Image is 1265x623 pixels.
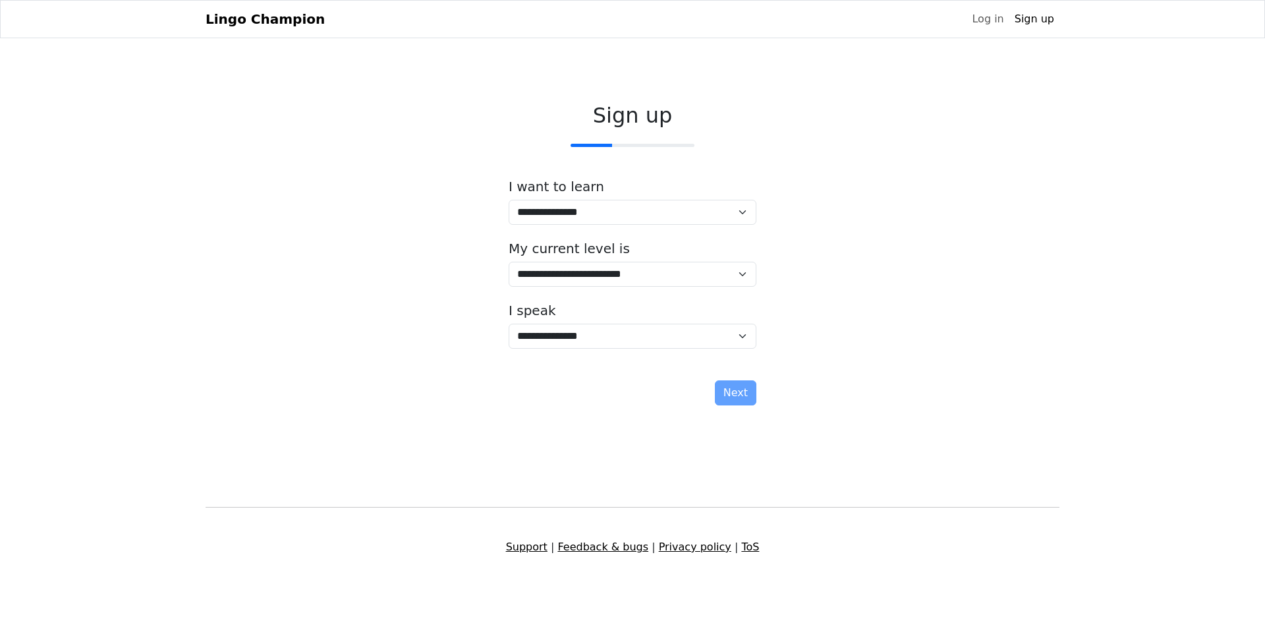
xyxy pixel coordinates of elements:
a: Feedback & bugs [557,541,648,553]
label: My current level is [509,241,630,256]
a: Sign up [1009,6,1059,32]
h2: Sign up [509,103,756,128]
a: Privacy policy [659,541,731,553]
div: | | | [198,539,1067,555]
label: I want to learn [509,179,604,194]
label: I speak [509,303,556,318]
a: ToS [741,541,759,553]
a: Lingo Champion [206,6,325,32]
a: Support [506,541,548,553]
a: Log in [967,6,1009,32]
